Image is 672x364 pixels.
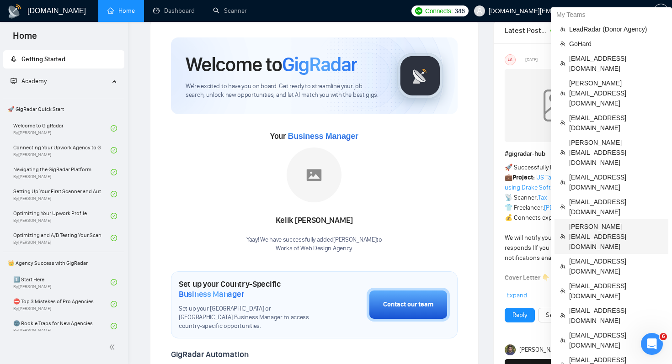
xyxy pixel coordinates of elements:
span: 346 [454,6,464,16]
button: setting [654,4,668,18]
a: Tax [538,194,547,201]
span: GigRadar [282,52,357,77]
img: weqQh+iSagEgQAAAABJRU5ErkJggg== [505,69,614,142]
span: [EMAIL_ADDRESS][DOMAIN_NAME] [569,172,663,192]
span: 6 [660,333,667,340]
span: team [560,313,565,318]
img: upwork-logo.png [415,7,422,15]
img: logo [7,4,22,19]
a: 🌚 Rookie Traps for New AgenciesBy[PERSON_NAME] [13,316,111,336]
span: [EMAIL_ADDRESS][DOMAIN_NAME] [569,256,663,276]
img: gigradar-logo.png [397,53,443,99]
h1: # gigradar-hub [505,149,639,159]
a: dashboardDashboard [153,7,195,15]
span: We're excited to have you on board. Get ready to streamline your job search, unlock new opportuni... [186,82,383,100]
button: Reply [505,308,535,322]
span: Getting Started [21,55,65,63]
span: Home [5,29,44,48]
a: ⛔ Top 3 Mistakes of Pro AgenciesBy[PERSON_NAME] [13,294,111,314]
span: team [560,26,565,32]
img: Toby Fox-Mason [505,344,516,355]
span: Academy [21,77,47,85]
span: check-circle [111,301,117,307]
span: 🚀 GigRadar Quick Start [4,100,123,118]
a: Reply [512,310,527,320]
span: check-circle [111,147,117,153]
span: team [560,179,565,185]
span: Business Manager [288,132,358,141]
button: Contact our team [367,288,450,322]
span: [PERSON_NAME][EMAIL_ADDRESS][DOMAIN_NAME] [569,222,663,252]
a: homeHome [107,7,135,15]
span: check-circle [111,323,117,329]
span: Academy [11,77,47,85]
a: Navigating the GigRadar PlatformBy[PERSON_NAME] [13,162,111,182]
span: double-left [109,343,118,352]
div: Kelik [PERSON_NAME] [246,213,382,228]
a: 1️⃣ Start HereBy[PERSON_NAME] [13,272,111,292]
span: Latest Posts from the GigRadar Community [505,25,548,36]
span: GigRadar Automation [171,349,248,359]
span: check-circle [111,191,117,197]
span: [EMAIL_ADDRESS][DOMAIN_NAME] [569,306,663,326]
span: Set up your [GEOGRAPHIC_DATA] or [GEOGRAPHIC_DATA] Business Manager to access country-specific op... [179,305,321,331]
div: Yaay! We have successfully added [PERSON_NAME] to [246,236,382,253]
span: [DATE] [525,56,538,64]
span: team [560,264,565,269]
span: check-circle [111,213,117,219]
span: team [560,90,565,96]
span: team [560,204,565,210]
a: Welcome to GigRadarBy[PERSON_NAME] [13,118,111,138]
span: [EMAIL_ADDRESS][DOMAIN_NAME] [569,113,663,133]
span: team [560,150,565,155]
span: team [560,234,565,239]
span: [EMAIL_ADDRESS][DOMAIN_NAME] [569,330,663,350]
img: placeholder.png [287,148,341,202]
span: team [560,61,565,66]
p: Works of Web Design Agency . [246,244,382,253]
a: Optimizing Your Upwork ProfileBy[PERSON_NAME] [13,206,111,226]
span: [EMAIL_ADDRESS][DOMAIN_NAME] [569,197,663,217]
span: [PERSON_NAME][EMAIL_ADDRESS][DOMAIN_NAME] [569,78,663,108]
span: Connects: [425,6,453,16]
span: fund-projection-screen [11,78,17,84]
span: GoHard [569,39,663,49]
span: team [560,288,565,294]
span: [PERSON_NAME][EMAIL_ADDRESS][DOMAIN_NAME] [569,137,663,168]
span: [PERSON_NAME] [519,345,564,355]
a: [PERSON_NAME] [544,204,589,211]
strong: Project: [512,174,535,181]
span: check-circle [111,279,117,285]
a: searchScanner [213,7,247,15]
span: Expand [507,291,527,299]
span: Business Manager [179,289,244,299]
span: check-circle [111,169,117,175]
span: LeadRadar (Donor Agency) [569,24,663,34]
span: Your [270,131,358,141]
button: See the details [538,308,594,322]
a: Connecting Your Upwork Agency to GigRadarBy[PERSON_NAME] [13,140,111,160]
h1: Welcome to [186,52,357,77]
span: team [560,338,565,343]
h1: Set up your Country-Specific [179,279,321,299]
div: My Teams [551,7,672,22]
span: [EMAIL_ADDRESS][DOMAIN_NAME] [569,53,663,74]
div: US [505,55,515,65]
span: team [560,41,565,47]
span: 👑 Agency Success with GigRadar [4,254,123,272]
a: Optimizing and A/B Testing Your Scanner for Better ResultsBy[PERSON_NAME] [13,228,111,248]
iframe: Intercom live chat [641,333,663,355]
span: [EMAIL_ADDRESS][DOMAIN_NAME] [569,281,663,301]
li: Getting Started [3,50,124,69]
span: check-circle [111,235,117,241]
strong: Cover Letter 👇 [505,274,549,282]
span: team [560,120,565,126]
span: rocket [11,56,17,62]
span: check-circle [111,125,117,132]
span: user [476,8,483,14]
div: Contact our team [383,300,433,310]
a: Setting Up Your First Scanner and Auto-BidderBy[PERSON_NAME] [13,184,111,204]
a: See the details [546,310,586,320]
